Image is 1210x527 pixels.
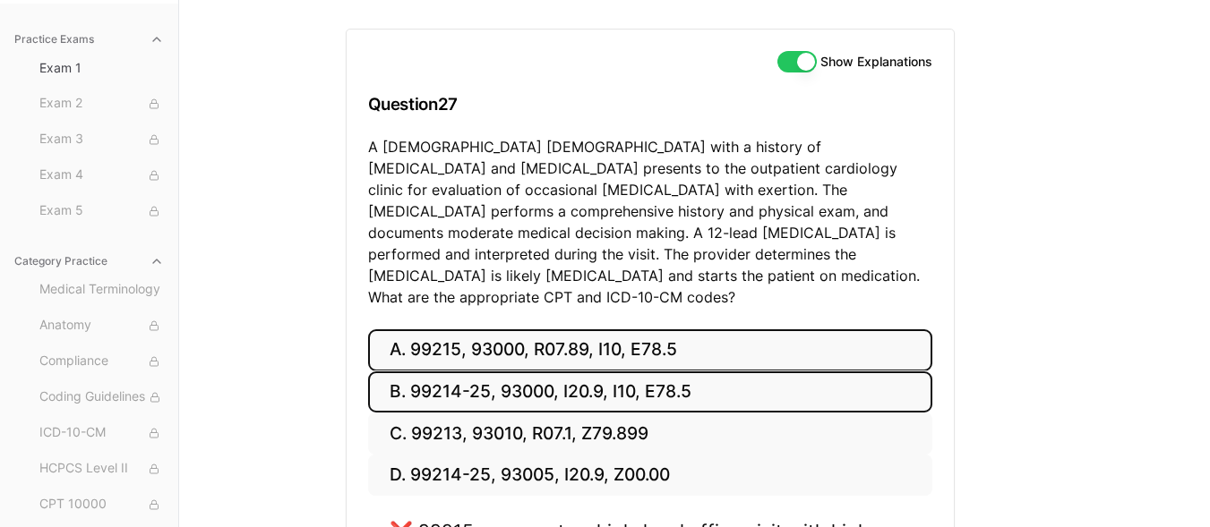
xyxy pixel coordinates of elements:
button: Anatomy [32,311,171,340]
button: ICD-10-CM [32,419,171,447]
button: Coding Guidelines [32,383,171,412]
button: Exam 1 [32,54,171,82]
label: Show Explanations [820,55,932,68]
button: C. 99213, 93010, R07.1, Z79.899 [368,412,932,455]
span: Anatomy [39,316,164,336]
button: Compliance [32,347,171,376]
button: Category Practice [7,247,171,276]
h3: Question 27 [368,78,932,131]
button: B. 99214-25, 93000, I20.9, I10, E78.5 [368,371,932,413]
span: CPT 10000 [39,495,164,514]
button: HCPCS Level II [32,455,171,483]
button: Exam 3 [32,125,171,154]
span: Exam 3 [39,130,164,149]
span: Exam 1 [39,59,164,77]
span: ICD-10-CM [39,423,164,443]
button: A. 99215, 93000, R07.89, I10, E78.5 [368,329,932,371]
span: Exam 2 [39,94,164,114]
span: Compliance [39,352,164,371]
button: CPT 10000 [32,490,171,519]
button: Practice Exams [7,25,171,54]
span: Exam 4 [39,166,164,185]
span: Exam 5 [39,201,164,221]
p: A [DEMOGRAPHIC_DATA] [DEMOGRAPHIC_DATA] with a history of [MEDICAL_DATA] and [MEDICAL_DATA] prese... [368,136,932,308]
button: Exam 4 [32,161,171,190]
span: Medical Terminology [39,280,164,300]
span: Coding Guidelines [39,387,164,407]
button: D. 99214-25, 93005, I20.9, Z00.00 [368,455,932,497]
span: HCPCS Level II [39,459,164,479]
button: Exam 5 [32,197,171,225]
button: Exam 2 [32,89,171,118]
button: Medical Terminology [32,276,171,304]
